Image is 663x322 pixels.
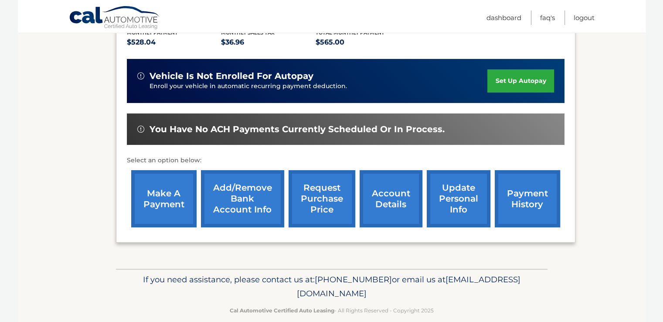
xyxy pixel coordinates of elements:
img: alert-white.svg [137,126,144,133]
a: set up autopay [487,69,554,92]
span: vehicle is not enrolled for autopay [150,71,313,82]
strong: Cal Automotive Certified Auto Leasing [230,307,334,314]
p: $565.00 [316,36,410,48]
a: update personal info [427,170,490,227]
p: - All Rights Reserved - Copyright 2025 [122,306,542,315]
a: Logout [574,10,595,25]
a: account details [360,170,422,227]
a: Cal Automotive [69,6,160,31]
p: Enroll your vehicle in automatic recurring payment deduction. [150,82,488,91]
p: If you need assistance, please contact us at: or email us at [122,273,542,301]
span: You have no ACH payments currently scheduled or in process. [150,124,445,135]
span: [PHONE_NUMBER] [315,274,392,284]
p: $36.96 [221,36,316,48]
img: alert-white.svg [137,72,144,79]
p: $528.04 [127,36,221,48]
a: make a payment [131,170,197,227]
a: request purchase price [289,170,355,227]
a: Dashboard [486,10,521,25]
a: Add/Remove bank account info [201,170,284,227]
p: Select an option below: [127,155,564,166]
a: payment history [495,170,560,227]
a: FAQ's [540,10,555,25]
span: [EMAIL_ADDRESS][DOMAIN_NAME] [297,274,520,298]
